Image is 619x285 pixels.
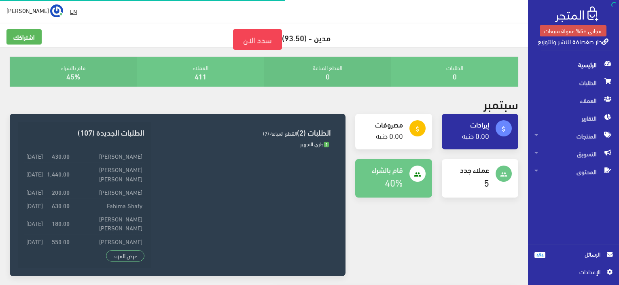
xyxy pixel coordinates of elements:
div: القطع المباعة [264,57,391,87]
td: [DATE] [24,248,45,261]
span: القطع المباعة (7) [263,128,297,138]
span: المنتجات [534,127,613,145]
a: المحتوى [528,163,619,181]
div: قام بالشراء [10,57,137,87]
a: 411 [195,69,207,83]
span: المحتوى [534,163,613,181]
div: الطلبات [391,57,518,87]
i: attach_money [500,125,507,133]
td: [DATE] [24,198,45,212]
h4: إيرادات [448,120,489,128]
h3: الطلبات الجديدة (107) [24,128,144,136]
span: العملاء [534,91,613,109]
strong: 180.00 [52,219,70,228]
span: 494 [534,252,545,258]
strong: 1,440.00 [47,169,70,178]
a: 45% [66,69,80,83]
strong: 250.00 [52,250,70,259]
td: [PERSON_NAME] [PERSON_NAME] [72,163,144,185]
img: . [555,6,598,22]
i: attach_money [414,125,421,133]
a: 40% [385,173,403,191]
span: جاري التجهيز [300,139,329,149]
td: [DATE] [24,149,45,163]
a: 0 [453,69,457,83]
a: الطلبات [528,74,619,91]
td: Fahima Shafy [72,198,144,212]
a: عرض المزيد [106,250,145,262]
span: اﻹعدادات [541,267,600,276]
a: ... [PERSON_NAME] [6,4,63,17]
a: اشتراكك [6,29,42,45]
a: اﻹعدادات [534,267,613,280]
a: 0.00 جنيه [376,129,403,142]
strong: 430.00 [52,151,70,160]
strong: 550.00 [52,237,70,246]
td: [PERSON_NAME] [PERSON_NAME] [72,212,144,234]
a: 5 [484,173,489,191]
a: المنتجات [528,127,619,145]
i: people [414,171,421,178]
h4: مصروفات [362,120,403,128]
td: [DATE] [24,234,45,248]
span: الرئيسية [534,56,613,74]
span: الطلبات [534,74,613,91]
strong: 630.00 [52,201,70,210]
h4: عملاء جدد [448,166,489,174]
td: [DATE] [24,212,45,234]
a: 0.00 جنيه [462,129,489,142]
a: التقارير [528,109,619,127]
a: 0 [326,69,330,83]
u: EN [70,6,77,16]
td: [DATE] [24,163,45,185]
div: العملاء [137,57,264,87]
a: سدد الان [233,29,282,50]
h3: الطلبات (2) [157,128,331,136]
td: [PERSON_NAME] [72,185,144,198]
td: [DATE] [24,185,45,198]
a: الرئيسية [528,56,619,74]
h5: مدين - (93.50) [6,29,521,50]
span: التسويق [534,145,613,163]
a: العملاء [528,91,619,109]
img: ... [50,4,63,17]
span: التقارير [534,109,613,127]
td: [PERSON_NAME] [72,234,144,248]
td: [PERSON_NAME] [72,149,144,163]
strong: 200.00 [52,187,70,196]
a: EN [67,4,80,19]
a: 494 الرسائل [534,250,613,267]
span: [PERSON_NAME] [6,5,49,15]
td: Sumayyah [72,248,144,261]
h4: قام بالشراء [362,166,403,174]
span: الرسائل [552,250,600,259]
h2: سبتمبر [483,96,518,111]
i: people [500,171,507,178]
a: مجاني +5% عمولة مبيعات [540,25,606,36]
span: 2 [324,142,329,148]
a: دار صفصافة للنشر والتوزيع [538,35,608,47]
